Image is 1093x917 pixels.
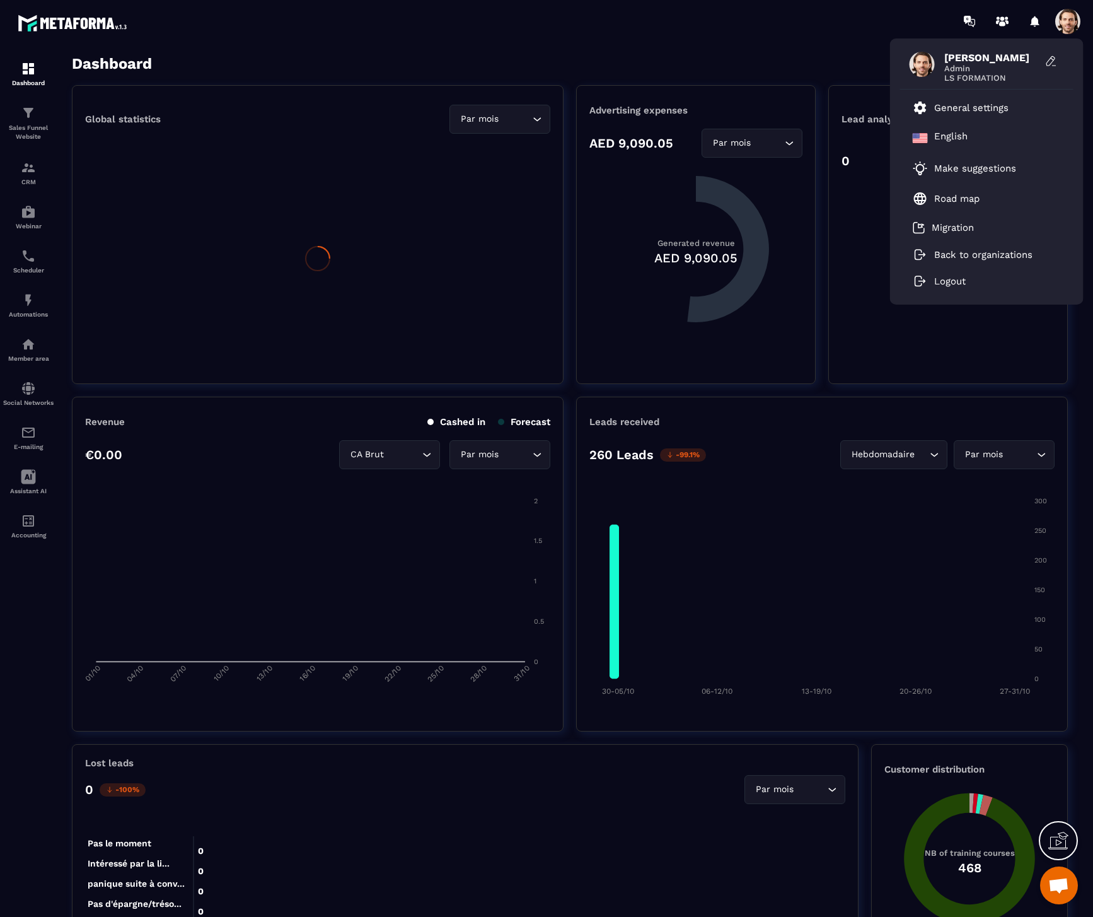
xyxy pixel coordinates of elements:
tspan: 19/10 [340,664,359,683]
div: Search for option [702,129,802,158]
img: formation [21,61,36,76]
tspan: 2 [534,497,538,505]
p: E-mailing [3,443,54,450]
div: Search for option [840,440,947,469]
tspan: 200 [1034,556,1047,564]
tspan: Pas le moment [88,838,151,848]
span: Par mois [962,448,1005,462]
p: Webinar [3,223,54,230]
img: automations [21,293,36,308]
p: Cashed in [427,416,485,428]
input: Search for option [501,112,529,126]
img: scheduler [21,248,36,264]
div: Search for option [954,440,1055,469]
img: formation [21,160,36,175]
tspan: 50 [1034,645,1043,653]
p: AED 9,090.05 [589,136,673,151]
span: Par mois [753,783,796,797]
p: Back to organizations [934,249,1032,260]
p: Leads received [589,416,659,428]
tspan: 100 [1034,616,1046,624]
p: 0 [85,782,93,797]
span: Par mois [458,112,501,126]
tspan: 07/10 [168,664,188,684]
img: automations [21,204,36,219]
span: Par mois [710,136,753,150]
div: Open chat [1040,867,1078,904]
a: emailemailE-mailing [3,416,54,460]
tspan: 16/10 [298,664,316,683]
input: Search for option [796,783,824,797]
tspan: 0.5 [534,617,544,626]
p: Automations [3,311,54,318]
img: email [21,425,36,440]
p: Assistant AI [3,488,54,494]
p: €0.00 [85,447,122,462]
tspan: 01/10 [83,664,102,683]
p: Revenue [85,416,125,428]
a: automationsautomationsAutomations [3,283,54,327]
img: automations [21,337,36,352]
input: Search for option [1005,448,1034,462]
input: Search for option [917,448,927,462]
img: logo [18,11,131,35]
p: Accounting [3,532,54,539]
p: Lead analysis [841,114,948,125]
h3: Dashboard [72,55,152,73]
p: 0 [841,153,850,168]
tspan: 27-31/10 [1000,687,1030,696]
a: Assistant AI [3,460,54,504]
p: Road map [934,193,980,204]
tspan: 10/10 [212,664,231,683]
tspan: 25/10 [425,664,446,684]
p: Member area [3,355,54,362]
tspan: 1 [534,577,536,585]
a: schedulerschedulerScheduler [3,239,54,283]
tspan: 0 [1034,675,1039,683]
tspan: 20-26/10 [899,687,932,696]
p: General settings [934,102,1009,114]
tspan: 04/10 [125,664,146,684]
tspan: 31/10 [512,664,531,683]
span: Par mois [458,448,501,462]
div: Search for option [449,440,550,469]
span: Admin [944,64,1039,73]
span: LS FORMATION [944,73,1039,83]
a: formationformationSales Funnel Website [3,96,54,151]
a: social-networksocial-networkSocial Networks [3,371,54,416]
p: CRM [3,178,54,185]
a: accountantaccountantAccounting [3,504,54,548]
p: Social Networks [3,399,54,406]
input: Search for option [501,448,529,462]
div: Search for option [339,440,440,469]
p: -100% [100,783,146,797]
tspan: 1.5 [534,537,542,545]
tspan: 06-12/10 [702,687,732,696]
p: Global statistics [85,114,161,125]
a: Back to organizations [913,249,1032,260]
p: -99.1% [660,448,706,462]
span: CA Brut [347,448,386,462]
tspan: 28/10 [468,664,489,684]
p: Scheduler [3,267,54,274]
p: Lost leads [85,757,134,769]
span: Hebdomadaire [848,448,917,462]
p: Logout [934,276,966,287]
tspan: panique suite à conv... [88,879,185,889]
tspan: 13-19/10 [802,687,831,696]
p: English [934,131,968,146]
a: Road map [913,191,980,206]
tspan: 13/10 [255,664,274,683]
input: Search for option [753,136,782,150]
div: Search for option [744,775,845,804]
input: Search for option [386,448,419,462]
img: social-network [21,381,36,396]
a: Make suggestions [913,161,1045,176]
img: formation [21,105,36,120]
p: Dashboard [3,79,54,86]
p: Customer distribution [884,764,1055,775]
a: automationsautomationsMember area [3,327,54,371]
a: formationformationCRM [3,151,54,195]
a: General settings [913,100,1009,115]
span: [PERSON_NAME] [944,52,1039,64]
